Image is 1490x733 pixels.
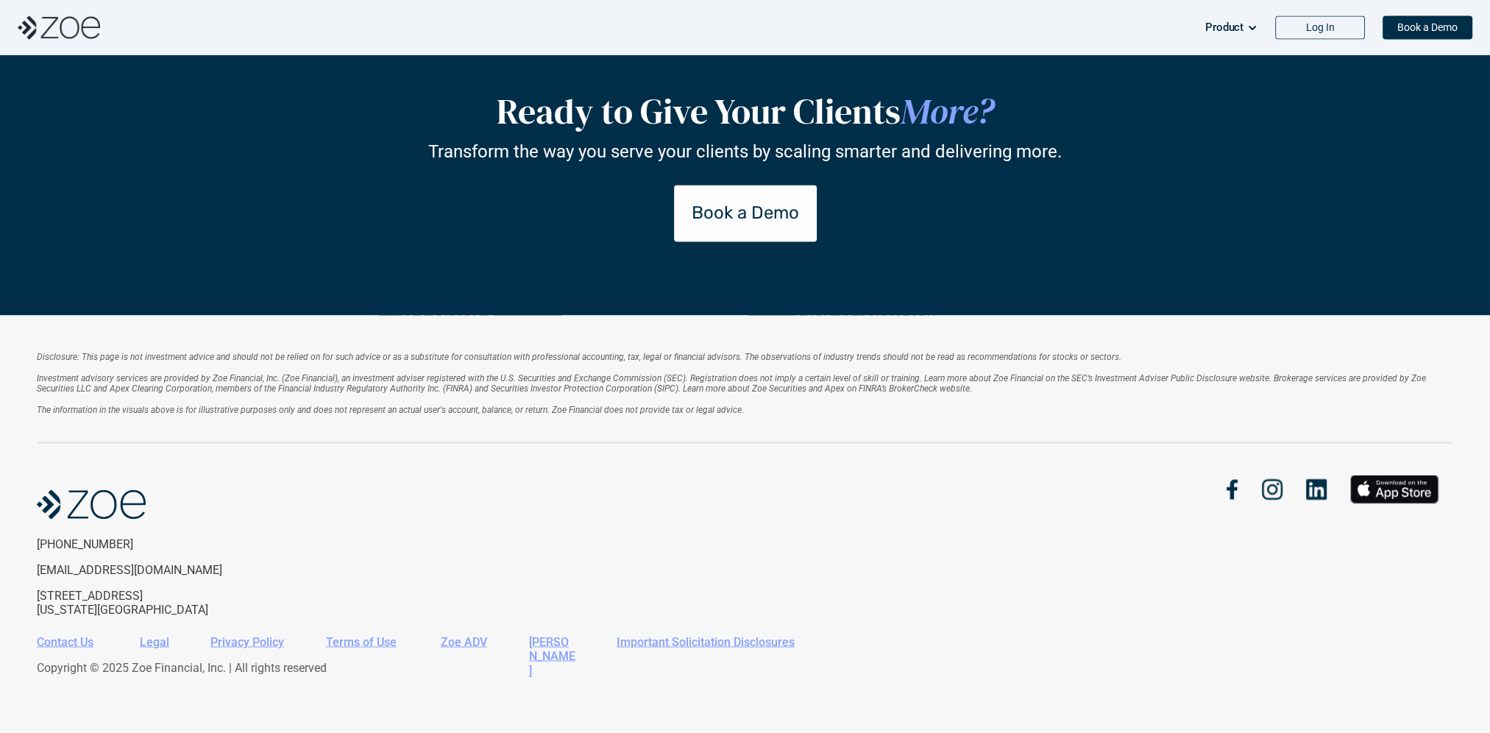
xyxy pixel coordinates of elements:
a: Privacy Policy [210,634,284,648]
em: The information in the visuals above is for illustrative purposes only and does not represent an ... [37,405,744,415]
p: Copyright © 2025 Zoe Financial, Inc. | All rights reserved [37,660,1442,674]
em: Investment advisory services are provided by Zoe Financial, Inc. (Zoe Financial), an investment a... [37,373,1428,394]
p: [STREET_ADDRESS] [US_STATE][GEOGRAPHIC_DATA] [37,588,278,616]
a: Important Solicitation Disclosures [617,634,795,648]
a: Book a Demo [1383,15,1472,39]
em: Disclosure: This page is not investment advice and should not be relied on for such advice or as ... [37,352,1121,362]
p: [PHONE_NUMBER] [37,537,278,550]
p: Log In [1306,21,1335,34]
h2: Ready to Give Your Clients [377,91,1113,133]
p: [EMAIL_ADDRESS][DOMAIN_NAME] [37,562,278,576]
a: Terms of Use [326,634,397,648]
p: Book a Demo [692,202,799,224]
span: More? [901,87,994,135]
a: Book a Demo [674,185,817,241]
p: Product [1205,16,1244,38]
a: Log In [1275,15,1365,39]
p: Book a Demo [1397,21,1458,34]
a: [PERSON_NAME] [529,634,575,676]
a: Legal [140,634,169,648]
a: Zoe ADV [441,634,487,648]
a: Contact Us [37,634,93,648]
p: Transform the way you serve your clients by scaling smarter and delivering more. [428,141,1062,163]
